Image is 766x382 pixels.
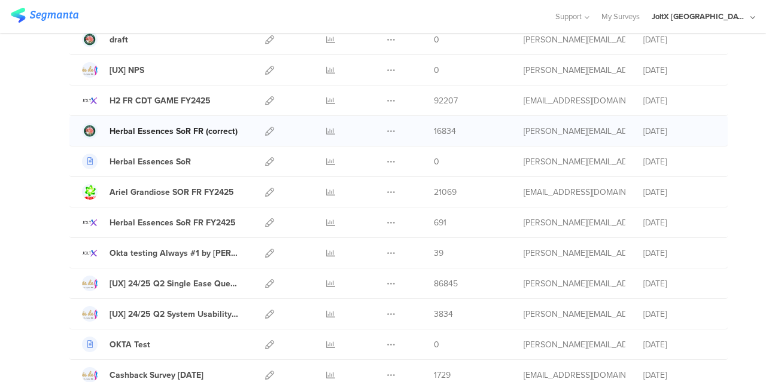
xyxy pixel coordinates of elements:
div: [UX] 24/25 Q2 Single Ease Question [110,277,239,290]
div: [UX] NPS [110,64,144,77]
div: [DATE] [643,338,715,351]
div: H2 FR CDT GAME FY2425 [110,94,211,107]
div: jones.aj.11@pg.com [524,155,625,168]
div: [DATE] [643,369,715,381]
div: neila.a@pg.com [524,64,625,77]
a: OKTA Test [82,337,150,352]
a: H2 FR CDT GAME FY2425 [82,93,211,108]
div: OKTA Test [110,338,150,351]
span: 691 [434,216,446,229]
div: [DATE] [643,277,715,290]
span: 3834 [434,308,453,320]
div: [DATE] [643,216,715,229]
span: 0 [434,33,439,46]
span: 16834 [434,125,456,137]
div: [DATE] [643,125,715,137]
div: michalczyk.a@pg.com [524,247,625,259]
div: neila.a@pg.com [524,277,625,290]
div: Herbal Essences SoR FR FY2425 [110,216,236,229]
div: Cashback Survey October 2024 [110,369,203,381]
img: segmanta logo [11,8,78,23]
div: [DATE] [643,247,715,259]
span: 86845 [434,277,458,290]
div: JoltX [GEOGRAPHIC_DATA] [652,11,747,22]
div: [DATE] [643,308,715,320]
div: [DATE] [643,186,715,198]
div: jones.aj.11@pg.com [524,125,625,137]
div: Herbal Essences SoR [110,155,191,168]
div: [DATE] [643,155,715,168]
div: [DATE] [643,64,715,77]
div: Ariel Grandiose SOR FR FY2425 [110,186,234,198]
span: 39 [434,247,443,259]
span: 0 [434,64,439,77]
span: Support [555,11,582,22]
div: neila.a@pg.com [524,308,625,320]
a: draft [82,32,128,47]
a: Herbal Essences SoR FR FY2425 [82,215,236,230]
a: [UX] 24/25 Q2 Single Ease Question [82,276,239,291]
span: 92207 [434,94,458,107]
a: [UX] 24/25 Q2 System Usability Scale [82,306,239,322]
div: Okta testing Always #1 by Ala [110,247,239,259]
div: [DATE] [643,33,715,46]
a: Ariel Grandiose SOR FR FY2425 [82,184,234,200]
span: 0 [434,155,439,168]
a: Okta testing Always #1 by [PERSON_NAME] [82,245,239,261]
div: markiewicz.a.2@pg.com [524,338,625,351]
div: [UX] 24/25 Q2 System Usability Scale [110,308,239,320]
div: bloom.zb@pg.com [524,369,625,381]
div: Herbal Essences SoR FR (correct) [110,125,238,137]
a: Herbal Essences SoR [82,154,191,169]
div: jones.aj.11@pg.com [524,33,625,46]
div: malestic.lm@pg.com [524,186,625,198]
span: 0 [434,338,439,351]
span: 21069 [434,186,457,198]
a: [UX] NPS [82,62,144,78]
span: 1729 [434,369,451,381]
div: draft [110,33,128,46]
div: [DATE] [643,94,715,107]
a: Herbal Essences SoR FR (correct) [82,123,238,139]
div: malestic.lm@pg.com [524,94,625,107]
div: jones.aj.11@pg.com [524,216,625,229]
